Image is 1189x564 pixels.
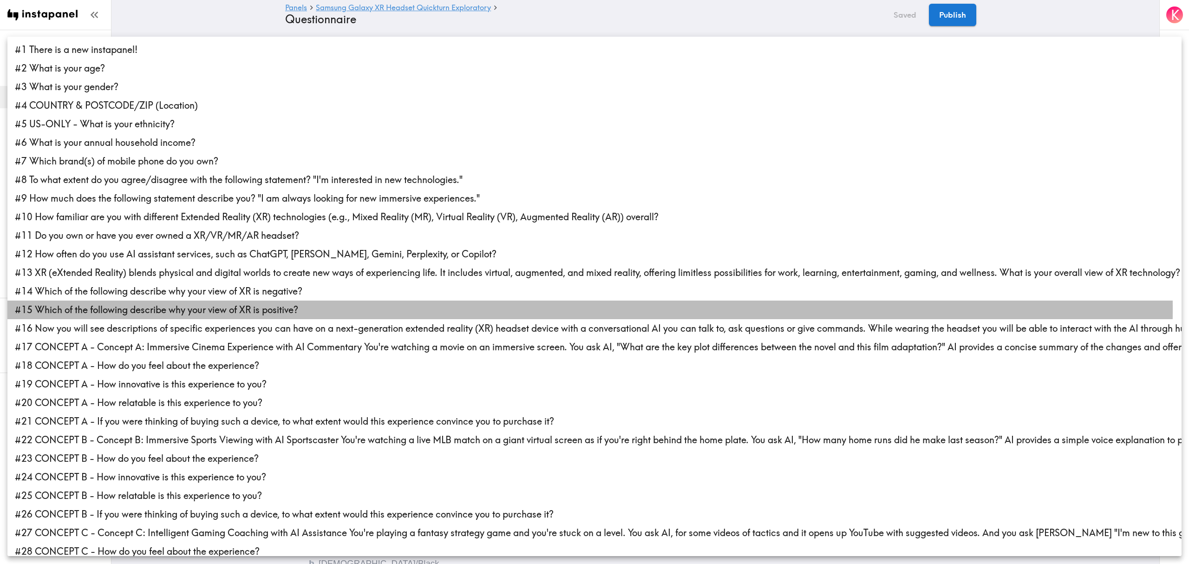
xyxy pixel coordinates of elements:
li: #10 How familiar are you with different Extended Reality (XR) technologies (e.g., Mixed Reality (... [7,208,1182,226]
li: #23 CONCEPT B - How do you feel about the experience? [7,449,1182,468]
li: #15 Which of the following describe why your view of XR is positive? [7,301,1182,319]
li: #11 Do you own or have you ever owned a XR/VR/MR/AR headset? [7,226,1182,245]
li: #27 CONCEPT C - Concept C: Intelligent Gaming Coaching with AI Assistance You're playing a fantas... [7,524,1182,542]
li: #6 What is your annual household income? [7,133,1182,152]
li: #18 CONCEPT A - How do you feel about the experience? [7,356,1182,375]
li: #17 CONCEPT A - Concept A: Immersive Cinema Experience with AI Commentary You're watching a movie... [7,338,1182,356]
li: #14 Which of the following describe why your view of XR is negative? [7,282,1182,301]
li: #12 How often do you use AI assistant services, such as ChatGPT, [PERSON_NAME], Gemini, Perplexit... [7,245,1182,263]
li: #16 Now you will see descriptions of specific experiences you can have on a next-generation exten... [7,319,1182,338]
li: #28 CONCEPT C - How do you feel about the experience? [7,542,1182,561]
li: #1 There is a new instapanel! [7,40,1182,59]
li: #8 To what extent do you agree/disagree with the following statement? "I'm interested in new tech... [7,171,1182,189]
li: #19 CONCEPT A - How innovative is this experience to you? [7,375,1182,393]
li: #5 US-ONLY - What is your ethnicity? [7,115,1182,133]
li: #9 How much does the following statement describe you? "I am always looking for new immersive exp... [7,189,1182,208]
li: #3 What is your gender? [7,78,1182,96]
li: #4 COUNTRY & POSTCODE/ZIP (Location) [7,96,1182,115]
li: #26 CONCEPT B - If you were thinking of buying such a device, to what extent would this experienc... [7,505,1182,524]
li: #13 XR (eXtended Reality) blends physical and digital worlds to create new ways of experiencing l... [7,263,1182,282]
li: #20 CONCEPT A - How relatable is this experience to you? [7,393,1182,412]
li: #22 CONCEPT B - Concept B: Immersive Sports Viewing with AI Sportscaster You're watching a live M... [7,431,1182,449]
li: #2 What is your age? [7,59,1182,78]
li: #24 CONCEPT B - How innovative is this experience to you? [7,468,1182,486]
li: #25 CONCEPT B - How relatable is this experience to you? [7,486,1182,505]
li: #7 Which brand(s) of mobile phone do you own? [7,152,1182,171]
li: #21 CONCEPT A - If you were thinking of buying such a device, to what extent would this experienc... [7,412,1182,431]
